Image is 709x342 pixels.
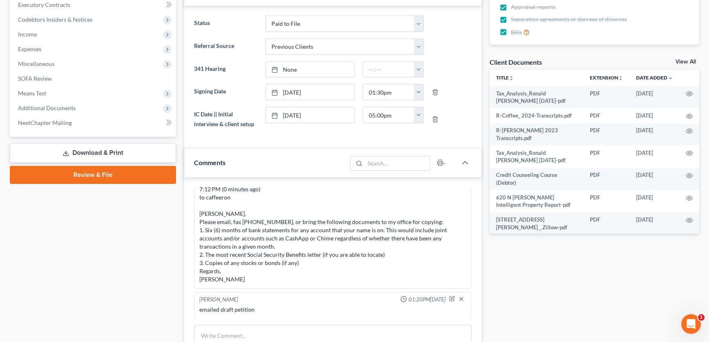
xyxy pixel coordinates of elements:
[490,108,584,123] td: R-Coffee_ 2024-Transcripts.pdf
[630,213,680,235] td: [DATE]
[490,145,584,168] td: Tax_Analysis_Ronald [PERSON_NAME] [DATE]-pdf
[18,31,37,38] span: Income
[511,15,627,23] span: Separation agreements or decrees of divorces
[190,61,261,78] label: 341 Hearing
[190,107,261,131] label: IC Date || Initial interview & client setup
[630,123,680,146] td: [DATE]
[18,1,70,8] span: Executory Contracts
[18,16,93,23] span: Codebtors Insiders & Notices
[630,168,680,190] td: [DATE]
[630,145,680,168] td: [DATE]
[363,84,415,100] input: -- : --
[583,86,630,109] td: PDF
[194,159,226,166] span: Comments
[18,119,72,126] span: NextChapter Mailing
[199,161,466,283] div: Documents/information needed for to prepare bankruptcy petition [PERSON_NAME] <[PERSON_NAME][EMAI...
[583,213,630,235] td: PDF
[630,108,680,123] td: [DATE]
[266,107,354,123] a: [DATE]
[18,75,52,82] span: SOFA Review
[509,76,514,81] i: unfold_more
[199,296,238,304] div: [PERSON_NAME]
[490,190,584,213] td: 620 N [PERSON_NAME] Intelligent Property Report-pdf
[199,306,466,314] div: emailed draft petition
[190,84,261,100] label: Signing Date
[190,16,261,32] label: Status
[490,168,584,190] td: Credit Counseling Course (Debtor)
[511,3,555,11] span: Appraisal reports
[511,28,522,36] span: Bills
[698,314,704,321] span: 1
[18,104,76,111] span: Additional Documents
[363,62,415,77] input: -- : --
[11,71,176,86] a: SOFA Review
[583,145,630,168] td: PDF
[675,59,696,65] a: View All
[490,123,584,146] td: R-[PERSON_NAME] 2023 Transcripts.pdf
[618,76,623,81] i: unfold_more
[266,84,354,100] a: [DATE]
[490,86,584,109] td: Tax_Analysis_Ronald [PERSON_NAME] [DATE]-pdf
[668,76,673,81] i: expand_more
[583,123,630,146] td: PDF
[490,58,542,66] div: Client Documents
[11,116,176,130] a: NextChapter Mailing
[583,190,630,213] td: PDF
[363,107,415,123] input: -- : --
[18,90,46,97] span: Means Test
[266,62,354,77] a: None
[10,143,176,163] a: Download & Print
[10,166,176,184] a: Review & File
[590,75,623,81] a: Extensionunfold_more
[490,213,584,235] td: [STREET_ADDRESS][PERSON_NAME] _ Zillow-pdf
[409,296,446,303] span: 01:20PM[DATE]
[681,314,701,334] iframe: Intercom live chat
[630,190,680,213] td: [DATE]
[365,156,430,170] input: Search...
[630,86,680,109] td: [DATE]
[190,39,261,55] label: Referral Source
[18,60,54,67] span: Miscellaneous
[18,45,41,52] span: Expenses
[583,168,630,190] td: PDF
[496,75,514,81] a: Titleunfold_more
[636,75,673,81] a: Date Added expand_more
[583,108,630,123] td: PDF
